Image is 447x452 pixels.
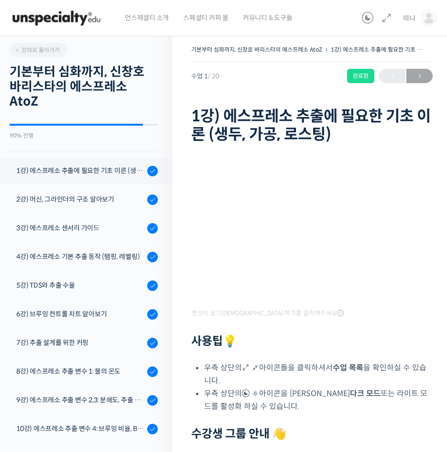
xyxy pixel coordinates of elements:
[403,14,415,22] span: 미니
[191,427,286,441] strong: 수강생 그룹 안내 👋
[14,46,60,54] span: 강의로 돌아가기
[10,133,158,139] div: 90% 진행
[10,65,158,109] h2: 기본부터 심화까지, 신창호 바리스타의 에스프레소 AtoZ
[16,165,144,176] div: 1강) 에스프레소 추출에 필요한 기초 이론 (생두, 가공, 로스팅)
[16,309,144,319] div: 6강) 브루잉 컨트롤 차트 알아보기
[16,280,144,291] div: 5강) TDS와 추출 수율
[16,194,144,204] div: 2강) 머신, 그라인더의 구조 알아보기
[191,46,322,53] a: 기본부터 심화까지, 신창호 바리스타의 에스프레소 AtoZ
[191,73,219,79] span: 수업 1
[16,423,144,434] div: 10강) 에스프레소 추출 변수 4: 브루잉 비율, Brew Ratio
[16,251,144,262] div: 4강) 에스프레소 기본 추출 동작 (탬핑, 레벨링)
[347,69,374,83] div: 완료함
[16,395,144,405] div: 9강) 에스프레소 추출 변수 2,3: 분쇄도, 추출 시간
[191,310,344,317] span: 영상이 끊기[DEMOGRAPHIC_DATA] 여기를 클릭해주세요
[223,334,237,348] strong: 💡
[333,363,363,373] b: 수업 목록
[10,43,67,57] a: 강의로 돌아가기
[191,107,433,144] h1: 1강) 에스프레소 추출에 필요한 기초 이론 (생두, 가공, 로스팅)
[16,366,144,377] div: 8강) 에스프레소 추출 변수 1: 물의 온도
[350,388,381,398] b: 다크 모드
[406,70,433,83] span: →
[16,337,144,348] div: 7강) 추출 설계를 위한 커핑
[191,334,237,348] strong: 사용팁
[204,361,433,387] li: 우측 상단의 아이콘들을 클릭하셔서 을 확인하실 수 있습니다.
[406,69,433,83] a: 다음→
[16,223,144,233] div: 3강) 에스프레소 센서리 가이드
[204,387,433,413] li: 우측 상단의 아이콘을 [PERSON_NAME] 또는 라이트 모드를 활성화 하실 수 있습니다.
[208,72,219,80] span: / 20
